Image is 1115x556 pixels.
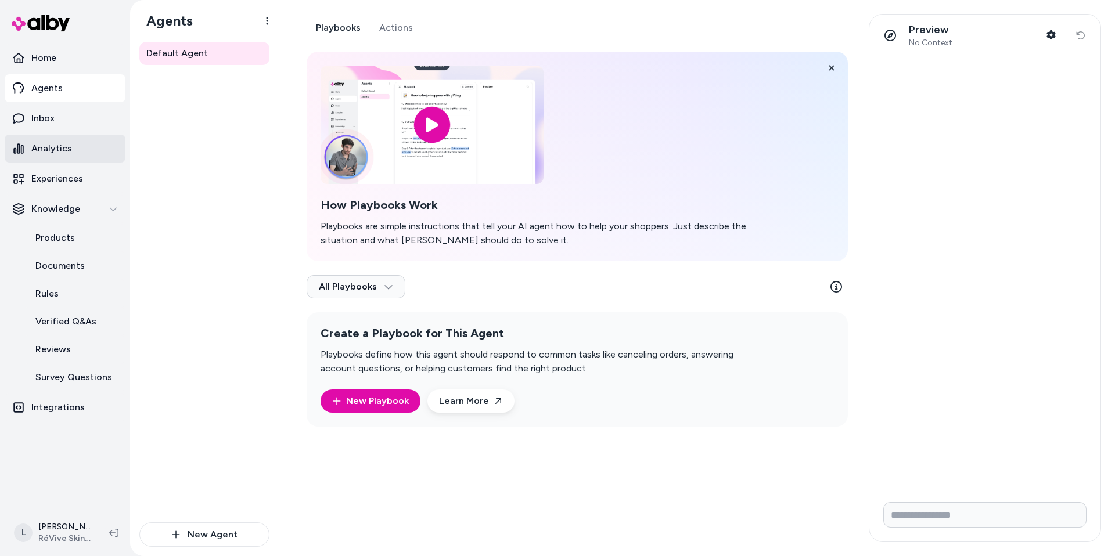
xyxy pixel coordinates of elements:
a: Products [24,224,125,252]
p: Playbooks are simple instructions that tell your AI agent how to help your shoppers. Just describ... [321,219,767,247]
p: Reviews [35,342,71,356]
p: [PERSON_NAME] [38,521,91,533]
a: Documents [24,252,125,280]
p: Agents [31,81,63,95]
p: Survey Questions [35,370,112,384]
input: Write your prompt here [883,502,1087,528]
h2: Create a Playbook for This Agent [321,326,767,341]
button: Knowledge [5,195,125,223]
p: Verified Q&As [35,315,96,328]
a: Learn More [427,389,515,413]
a: Reviews [24,335,125,363]
a: Analytics [5,135,125,163]
p: Inbox [31,111,55,125]
p: Integrations [31,400,85,414]
span: Default Agent [146,46,208,60]
p: Knowledge [31,202,80,216]
p: Preview [909,23,952,37]
a: Home [5,44,125,72]
a: New Playbook [332,394,409,408]
h2: How Playbooks Work [321,198,767,212]
a: Rules [24,280,125,308]
p: Playbooks define how this agent should respond to common tasks like canceling orders, answering a... [321,348,767,376]
p: Products [35,231,75,245]
button: L[PERSON_NAME]RéVive Skincare [7,514,100,551]
a: Integrations [5,393,125,421]
p: Analytics [31,142,72,156]
a: Agents [5,74,125,102]
button: New Agent [139,522,269,547]
p: Rules [35,287,59,301]
span: RéVive Skincare [38,533,91,544]
a: Default Agent [139,42,269,65]
p: Home [31,51,56,65]
button: New Playbook [321,389,420,413]
span: All Playbooks [319,281,393,293]
a: Inbox [5,104,125,132]
p: Documents [35,259,85,273]
a: Experiences [5,165,125,193]
button: All Playbooks [307,275,405,298]
h1: Agents [137,12,193,30]
img: alby Logo [12,15,70,31]
span: L [14,523,33,542]
span: No Context [909,38,952,48]
a: Verified Q&As [24,308,125,335]
a: Survey Questions [24,363,125,391]
p: Experiences [31,172,83,186]
button: Actions [370,14,422,42]
button: Playbooks [307,14,370,42]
